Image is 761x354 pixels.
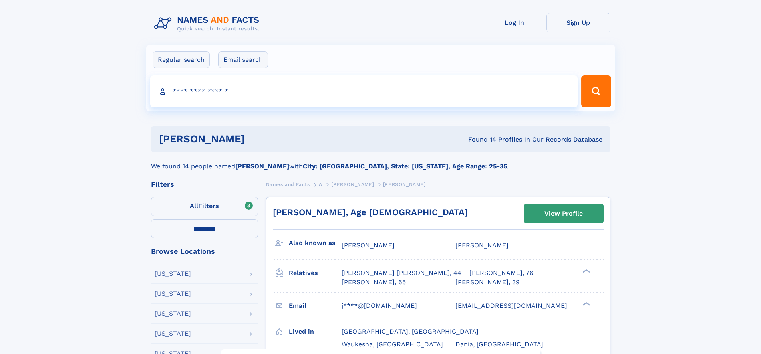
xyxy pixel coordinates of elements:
[151,248,258,255] div: Browse Locations
[331,182,374,187] span: [PERSON_NAME]
[342,340,443,348] span: Waukesha, [GEOGRAPHIC_DATA]
[342,328,479,335] span: [GEOGRAPHIC_DATA], [GEOGRAPHIC_DATA]
[289,236,342,250] h3: Also known as
[319,179,322,189] a: A
[155,291,191,297] div: [US_STATE]
[546,13,610,32] a: Sign Up
[289,299,342,312] h3: Email
[289,325,342,338] h3: Lived in
[342,269,461,277] a: [PERSON_NAME] [PERSON_NAME], 44
[266,179,310,189] a: Names and Facts
[190,202,198,210] span: All
[455,278,520,287] a: [PERSON_NAME], 39
[150,75,578,107] input: search input
[331,179,374,189] a: [PERSON_NAME]
[342,241,395,249] span: [PERSON_NAME]
[483,13,546,32] a: Log In
[273,207,468,217] a: [PERSON_NAME], Age [DEMOGRAPHIC_DATA]
[469,269,533,277] a: [PERSON_NAME], 76
[155,310,191,317] div: [US_STATE]
[455,340,543,348] span: Dania, [GEOGRAPHIC_DATA]
[581,301,590,306] div: ❯
[151,152,610,171] div: We found 14 people named with .
[356,135,602,144] div: Found 14 Profiles In Our Records Database
[159,134,357,144] h1: [PERSON_NAME]
[319,182,322,187] span: A
[153,51,210,68] label: Regular search
[455,302,567,309] span: [EMAIL_ADDRESS][DOMAIN_NAME]
[455,241,509,249] span: [PERSON_NAME]
[151,13,266,34] img: Logo Names and Facts
[303,162,507,170] b: City: [GEOGRAPHIC_DATA], State: [US_STATE], Age Range: 25-35
[544,204,583,223] div: View Profile
[524,204,603,223] a: View Profile
[151,181,258,188] div: Filters
[289,266,342,280] h3: Relatives
[383,182,426,187] span: [PERSON_NAME]
[155,330,191,337] div: [US_STATE]
[235,162,289,170] b: [PERSON_NAME]
[151,197,258,216] label: Filters
[218,51,268,68] label: Email search
[342,278,406,287] a: [PERSON_NAME], 65
[155,271,191,277] div: [US_STATE]
[581,75,611,107] button: Search Button
[581,269,590,274] div: ❯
